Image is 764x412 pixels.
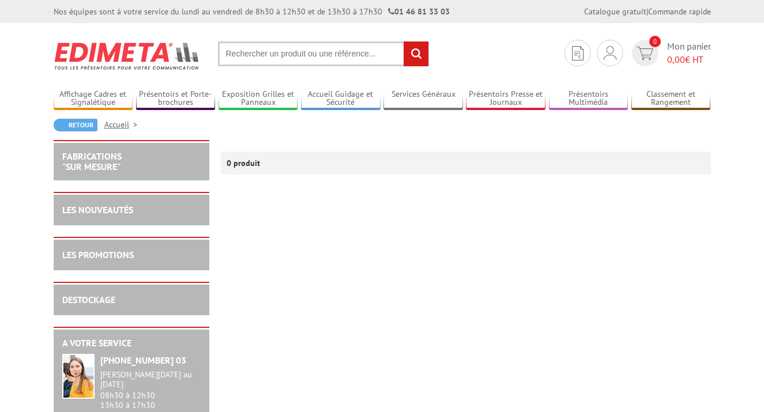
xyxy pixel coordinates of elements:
[572,46,584,61] img: devis rapide
[227,152,270,175] p: 0 produit
[62,150,122,172] a: FABRICATIONS"Sur Mesure"
[218,41,429,66] input: Rechercher un produit ou une référence...
[604,46,616,60] img: devis rapide
[667,40,711,66] span: Mon panier
[637,47,653,60] img: devis rapide
[100,354,186,366] strong: [PHONE_NUMBER] 03
[62,294,115,305] a: DESTOCKAGE
[549,89,628,108] a: Présentoirs Multimédia
[104,119,142,130] a: Accueil
[584,6,646,17] a: Catalogue gratuit
[54,35,201,77] img: Edimeta
[100,370,201,390] div: [PERSON_NAME][DATE] au [DATE]
[219,89,298,108] a: Exposition Grilles et Panneaux
[648,6,711,17] a: Commande rapide
[54,89,133,108] a: Affichage Cadres et Signalétique
[629,40,711,66] a: devis rapide 0 Mon panier 0,00€ HT
[62,338,201,349] h2: A votre service
[100,370,201,410] div: 08h30 à 12h30 13h30 à 17h30
[62,204,133,216] a: LES NOUVEAUTÉS
[631,89,711,108] a: Classement et Rangement
[388,6,450,17] strong: 01 46 81 33 03
[62,354,95,399] img: widget-service.jpg
[584,6,711,17] div: |
[404,41,428,66] input: rechercher
[667,54,685,65] span: 0,00
[62,249,134,260] a: LES PROMOTIONS
[466,89,545,108] a: Présentoirs Presse et Journaux
[54,119,97,131] a: Retour
[54,6,450,17] div: Nos équipes sont à votre service du lundi au vendredi de 8h30 à 12h30 et de 13h30 à 17h30
[301,89,381,108] a: Accueil Guidage et Sécurité
[667,53,711,66] span: € HT
[383,89,463,108] a: Services Généraux
[649,36,661,47] span: 0
[136,89,216,108] a: Présentoirs et Porte-brochures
